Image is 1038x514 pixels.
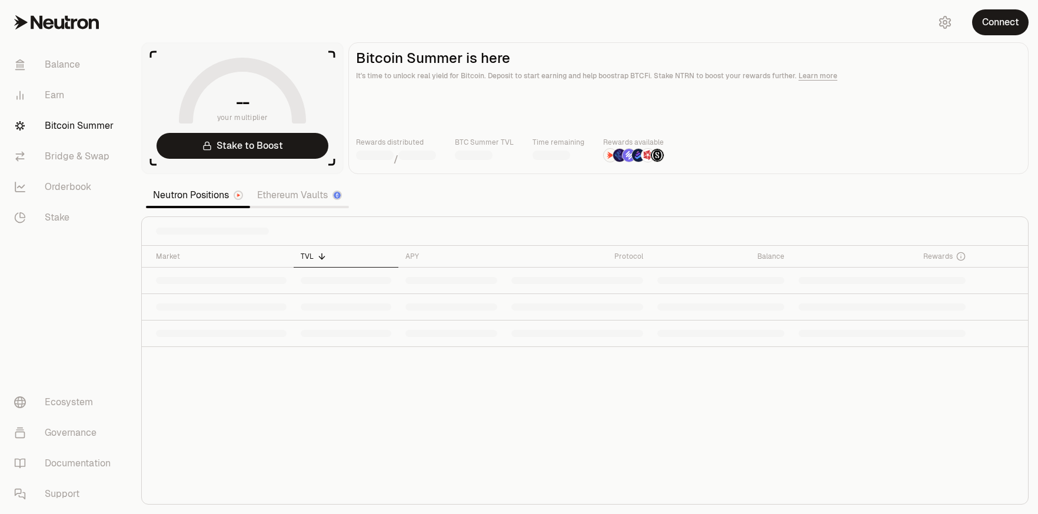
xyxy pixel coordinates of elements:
[356,136,436,148] p: Rewards distributed
[5,49,127,80] a: Balance
[5,387,127,418] a: Ecosystem
[5,172,127,202] a: Orderbook
[5,111,127,141] a: Bitcoin Summer
[5,479,127,509] a: Support
[613,149,626,162] img: EtherFi Points
[217,112,268,124] span: your multiplier
[157,133,328,159] a: Stake to Boost
[356,50,1021,66] h2: Bitcoin Summer is here
[604,149,617,162] img: NTRN
[641,149,654,162] img: Mars Fragments
[455,136,514,148] p: BTC Summer TVL
[156,252,287,261] div: Market
[923,252,953,261] span: Rewards
[651,149,664,162] img: Structured Points
[972,9,1029,35] button: Connect
[301,252,391,261] div: TVL
[356,70,1021,82] p: It's time to unlock real yield for Bitcoin. Deposit to start earning and help boostrap BTCFi. Sta...
[5,80,127,111] a: Earn
[533,136,584,148] p: Time remaining
[5,418,127,448] a: Governance
[632,149,645,162] img: Bedrock Diamonds
[623,149,636,162] img: Solv Points
[405,252,497,261] div: APY
[5,141,127,172] a: Bridge & Swap
[5,202,127,233] a: Stake
[146,183,250,207] a: Neutron Positions
[799,71,837,81] a: Learn more
[235,192,242,199] img: Neutron Logo
[236,93,249,112] h1: --
[334,192,341,199] img: Ethereum Logo
[657,252,784,261] div: Balance
[603,136,664,148] p: Rewards available
[511,252,643,261] div: Protocol
[5,448,127,479] a: Documentation
[250,183,349,207] a: Ethereum Vaults
[356,148,436,166] div: /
